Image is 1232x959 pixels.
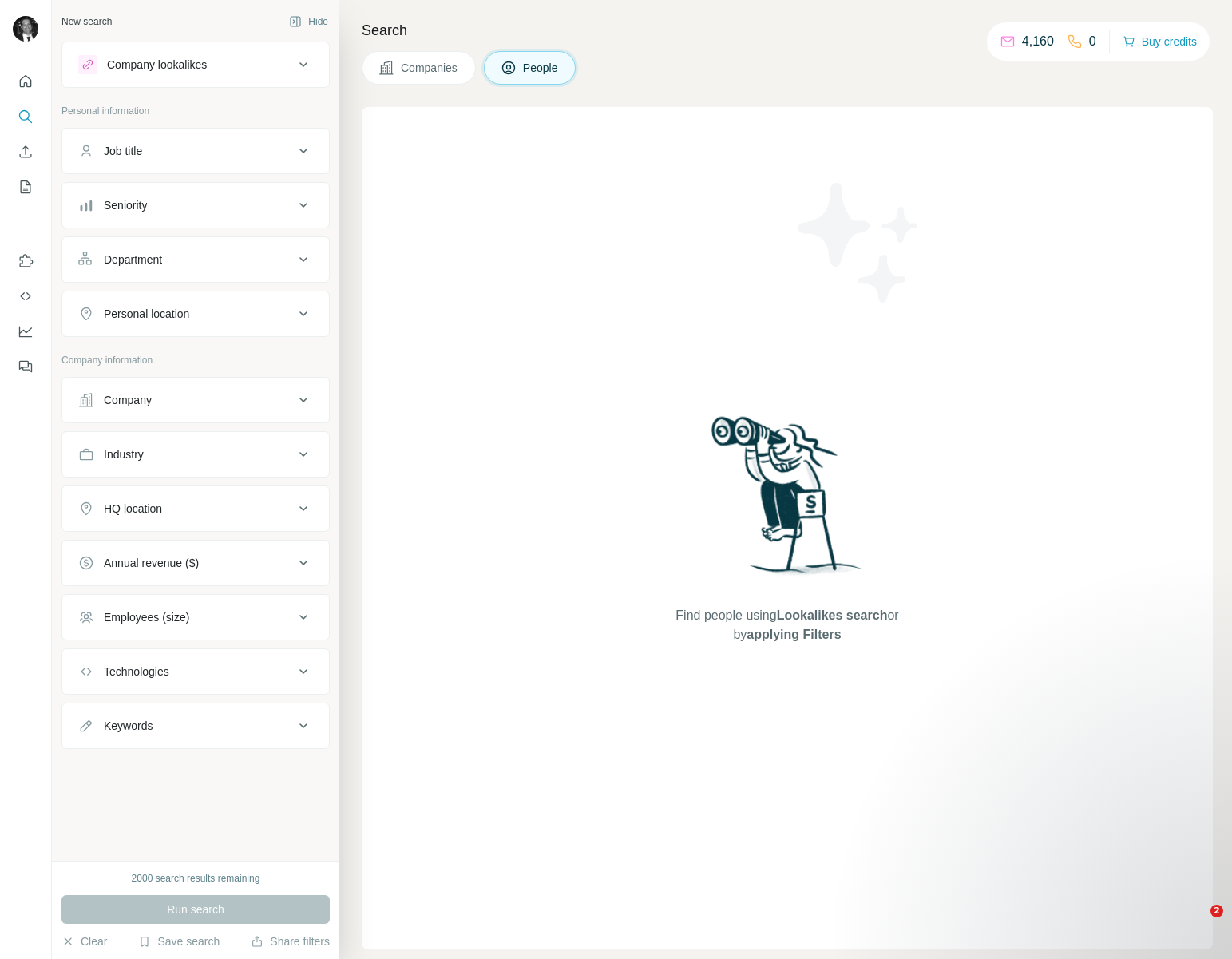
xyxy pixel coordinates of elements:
[61,14,112,29] div: New search
[62,598,329,636] button: Employees (size)
[278,10,339,34] button: Hide
[62,295,329,333] button: Personal location
[362,19,1213,42] h4: Search
[104,143,142,159] div: Job title
[62,707,329,745] button: Keywords
[401,60,459,76] span: Companies
[62,435,329,474] button: Industry
[104,501,162,517] div: HQ location
[132,871,260,886] div: 2000 search results remaining
[13,16,38,42] img: Avatar
[104,664,169,680] div: Technologies
[787,171,931,315] img: Surfe Illustration - Stars
[61,933,107,949] button: Clear
[61,353,330,367] p: Company information
[104,197,147,213] div: Seniority
[13,282,38,311] button: Use Surfe API
[107,57,207,73] div: Company lookalikes
[13,172,38,201] button: My lists
[13,317,38,346] button: Dashboard
[138,933,220,949] button: Save search
[747,628,841,641] span: applying Filters
[660,606,915,644] span: Find people using or by
[104,252,162,267] div: Department
[1178,905,1216,943] iframe: Intercom live chat
[251,933,330,949] button: Share filters
[523,60,560,76] span: People
[704,412,870,590] img: Surfe Illustration - Woman searching with binoculars
[62,186,329,224] button: Seniority
[1123,30,1197,53] button: Buy credits
[62,46,329,84] button: Company lookalikes
[104,446,144,462] div: Industry
[62,652,329,691] button: Technologies
[13,247,38,275] button: Use Surfe on LinkedIn
[1022,32,1054,51] p: 4,160
[104,718,153,734] div: Keywords
[13,67,38,96] button: Quick start
[62,544,329,582] button: Annual revenue ($)
[104,555,199,571] div: Annual revenue ($)
[62,240,329,279] button: Department
[62,489,329,528] button: HQ location
[104,392,152,408] div: Company
[1210,905,1223,917] span: 2
[62,132,329,170] button: Job title
[62,381,329,419] button: Company
[13,352,38,381] button: Feedback
[61,104,330,118] p: Personal information
[13,102,38,131] button: Search
[104,609,189,625] div: Employees (size)
[1089,32,1096,51] p: 0
[777,608,888,622] span: Lookalikes search
[13,137,38,166] button: Enrich CSV
[104,306,189,322] div: Personal location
